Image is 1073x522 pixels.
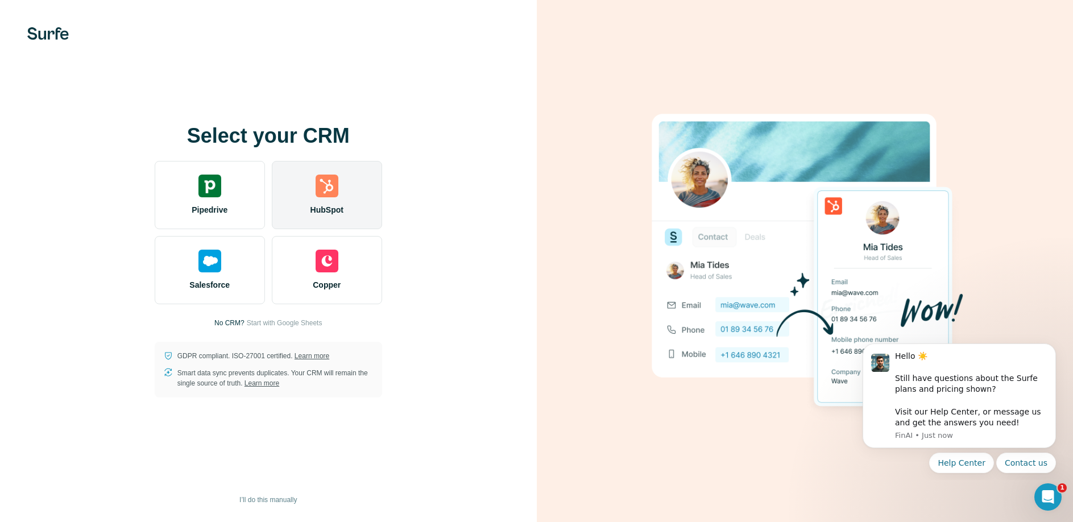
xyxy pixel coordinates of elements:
[231,491,305,508] button: I’ll do this manually
[177,368,373,388] p: Smart data sync prevents duplicates. Your CRM will remain the single source of truth.
[189,279,230,291] span: Salesforce
[1034,483,1062,511] iframe: Intercom live chat
[313,279,341,291] span: Copper
[1058,483,1067,492] span: 1
[310,204,343,216] span: HubSpot
[245,379,279,387] a: Learn more
[295,352,329,360] a: Learn more
[239,495,297,505] span: I’ll do this manually
[214,318,245,328] p: No CRM?
[645,96,964,426] img: HUBSPOT image
[316,175,338,197] img: hubspot's logo
[177,351,329,361] p: GDPR compliant. ISO-27001 certified.
[192,204,227,216] span: Pipedrive
[247,318,322,328] button: Start with Google Sheets
[846,333,1073,480] iframe: Intercom notifications message
[27,27,69,40] img: Surfe's logo
[155,125,382,147] h1: Select your CRM
[198,175,221,197] img: pipedrive's logo
[198,250,221,272] img: salesforce's logo
[316,250,338,272] img: copper's logo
